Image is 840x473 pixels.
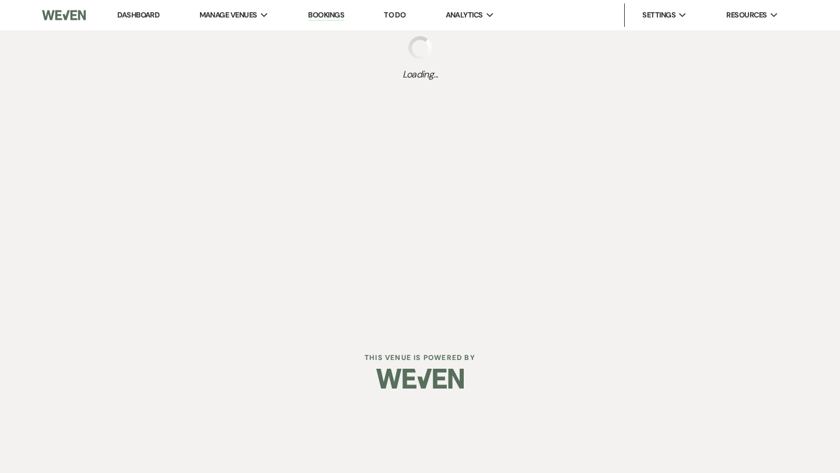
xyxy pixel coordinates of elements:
[446,9,483,21] span: Analytics
[308,10,344,21] a: Bookings
[408,36,432,59] img: loading spinner
[117,10,159,20] a: Dashboard
[384,10,405,20] a: To Do
[199,9,257,21] span: Manage Venues
[402,68,438,82] span: Loading...
[376,358,464,399] img: Weven Logo
[642,9,675,21] span: Settings
[726,9,766,21] span: Resources
[42,3,86,27] img: Weven Logo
